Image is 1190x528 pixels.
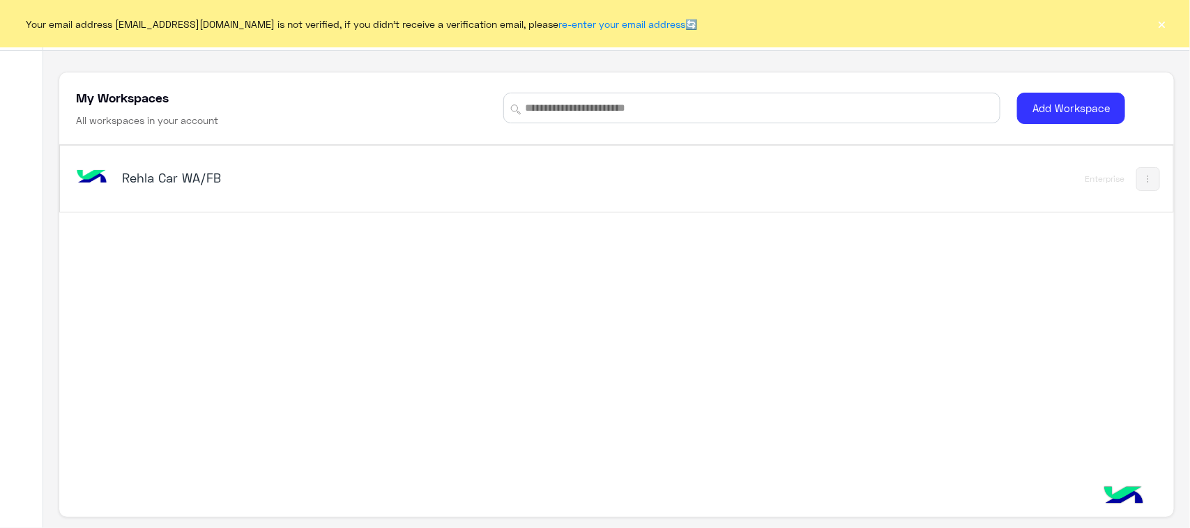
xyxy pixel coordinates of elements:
h5: Rehla Car WA/FB [122,169,513,186]
button: Add Workspace [1017,93,1125,124]
h6: All workspaces in your account [76,114,218,127]
button: × [1155,17,1169,31]
a: re-enter your email address [559,18,686,30]
img: bot image [73,159,111,196]
span: Your email address [EMAIL_ADDRESS][DOMAIN_NAME] is not verified, if you didn't receive a verifica... [26,17,698,31]
div: Enterprise [1085,173,1125,185]
img: hulul-logo.png [1099,472,1148,521]
h5: My Workspaces [76,89,169,106]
